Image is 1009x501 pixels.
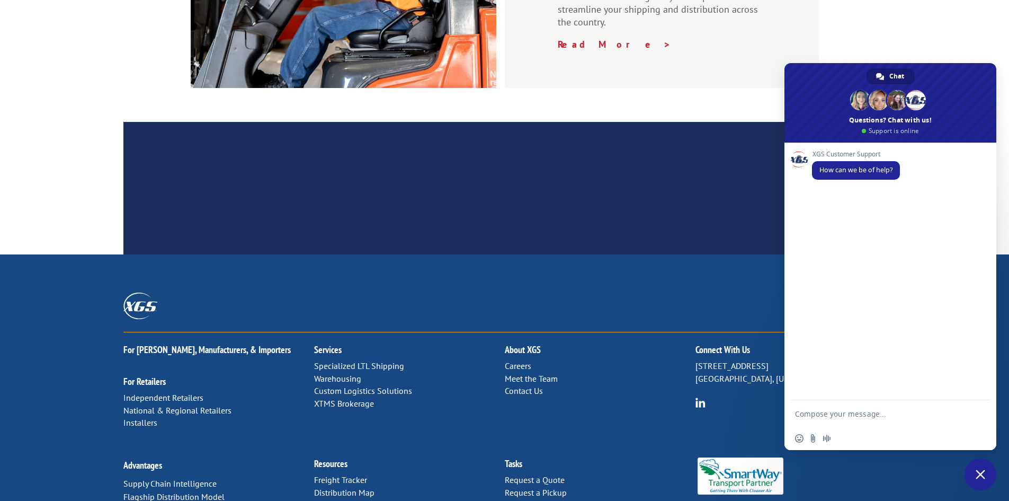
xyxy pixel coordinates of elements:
a: For Retailers [123,375,166,388]
a: Supply Chain Intelligence [123,478,217,489]
span: Send a file [809,434,817,443]
a: About XGS [505,344,541,356]
a: For [PERSON_NAME], Manufacturers, & Importers [123,344,291,356]
a: Read More > [558,38,671,50]
span: Audio message [823,434,831,443]
a: Installers [123,417,157,428]
h2: Connect With Us [695,345,886,360]
a: Distribution Map [314,487,374,498]
a: Advantages [123,459,162,471]
a: Specialized LTL Shipping [314,361,404,371]
h2: “The best thing about Xpress Global is their ability to deliver all types of floor covering safel... [222,161,786,204]
span: XGS Customer Support [812,151,900,158]
a: Contact Us [505,385,543,396]
span: How can we be of help? [819,165,892,174]
textarea: Compose your message... [795,400,965,427]
a: Careers [505,361,531,371]
a: Resources [314,458,347,470]
a: Custom Logistics Solutions [314,385,412,396]
a: Request a Quote [505,474,565,485]
a: XTMS Brokerage [314,398,374,409]
a: Warehousing [314,373,361,384]
img: XGS_Logos_ALL_2024_All_White [123,293,157,319]
a: Request a Pickup [505,487,567,498]
a: National & Regional Retailers [123,405,231,416]
span: Chat [889,68,904,84]
a: Services [314,344,342,356]
a: Chat [867,68,915,84]
a: Close chat [965,459,996,490]
a: Independent Retailers [123,392,203,403]
span: [PERSON_NAME] – [386,204,623,216]
p: [STREET_ADDRESS] [GEOGRAPHIC_DATA], [US_STATE] 37421 [695,360,886,385]
a: Freight Tracker [314,474,367,485]
h2: Tasks [505,459,695,474]
span: Insert an emoji [795,434,803,443]
a: Meet the Team [505,373,558,384]
img: Smartway_Logo [695,458,786,495]
img: group-6 [695,398,706,408]
em: Southland Floors [463,204,623,216]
